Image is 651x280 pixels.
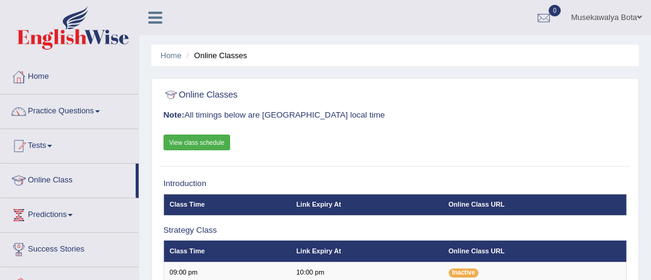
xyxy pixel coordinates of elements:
[164,135,231,150] a: View class schedule
[443,194,627,215] th: Online Class URL
[164,241,291,262] th: Class Time
[160,51,182,60] a: Home
[291,241,443,262] th: Link Expiry At
[1,164,136,194] a: Online Class
[443,241,627,262] th: Online Class URL
[183,50,247,61] li: Online Classes
[449,268,479,278] span: Inactive
[1,60,139,90] a: Home
[164,110,185,119] b: Note:
[164,226,627,235] h3: Strategy Class
[1,95,139,125] a: Practice Questions
[164,87,451,103] h2: Online Classes
[164,194,291,215] th: Class Time
[549,5,561,16] span: 0
[291,194,443,215] th: Link Expiry At
[1,129,139,159] a: Tests
[164,111,627,120] h3: All timings below are [GEOGRAPHIC_DATA] local time
[1,198,139,228] a: Predictions
[1,233,139,263] a: Success Stories
[164,179,627,188] h3: Introduction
